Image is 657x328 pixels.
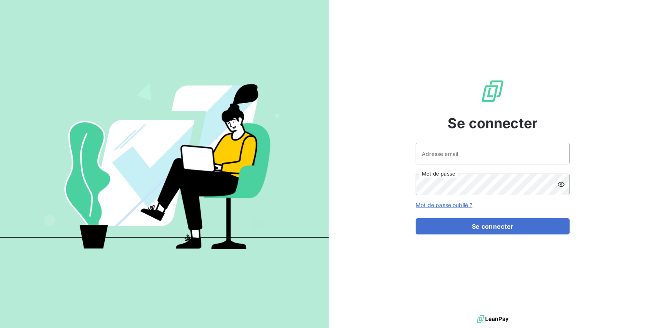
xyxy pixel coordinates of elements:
[448,113,538,134] span: Se connecter
[477,313,508,325] img: logo
[416,143,570,164] input: placeholder
[416,218,570,234] button: Se connecter
[416,202,472,208] a: Mot de passe oublié ?
[480,79,505,104] img: Logo LeanPay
